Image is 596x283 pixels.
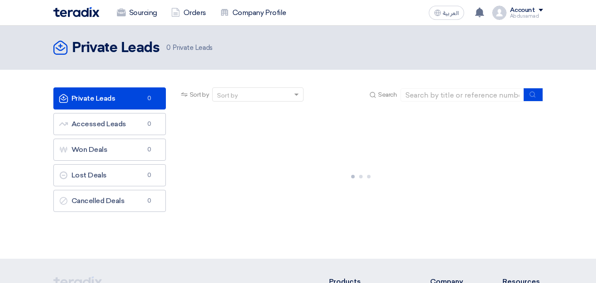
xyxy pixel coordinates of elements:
a: Orders [164,3,213,23]
a: Company Profile [213,3,293,23]
span: 0 [144,145,155,154]
span: العربية [443,10,459,16]
a: Sourcing [110,3,164,23]
a: Accessed Leads0 [53,113,166,135]
span: Sort by [190,90,209,99]
a: Won Deals0 [53,139,166,161]
a: Lost Deals0 [53,164,166,186]
span: Private Leads [166,43,212,53]
div: Sort by [217,91,238,100]
img: Teradix logo [53,7,99,17]
span: 0 [144,94,155,103]
img: profile_test.png [492,6,506,20]
a: Cancelled Deals0 [53,190,166,212]
span: 0 [144,171,155,180]
div: Abdusamad [510,14,543,19]
input: Search by title or reference number [401,88,524,102]
span: 0 [166,44,171,52]
button: العربية [429,6,464,20]
a: Private Leads0 [53,87,166,109]
span: 0 [144,120,155,128]
h2: Private Leads [72,39,160,57]
span: Search [378,90,397,99]
div: Account [510,7,535,14]
span: 0 [144,196,155,205]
